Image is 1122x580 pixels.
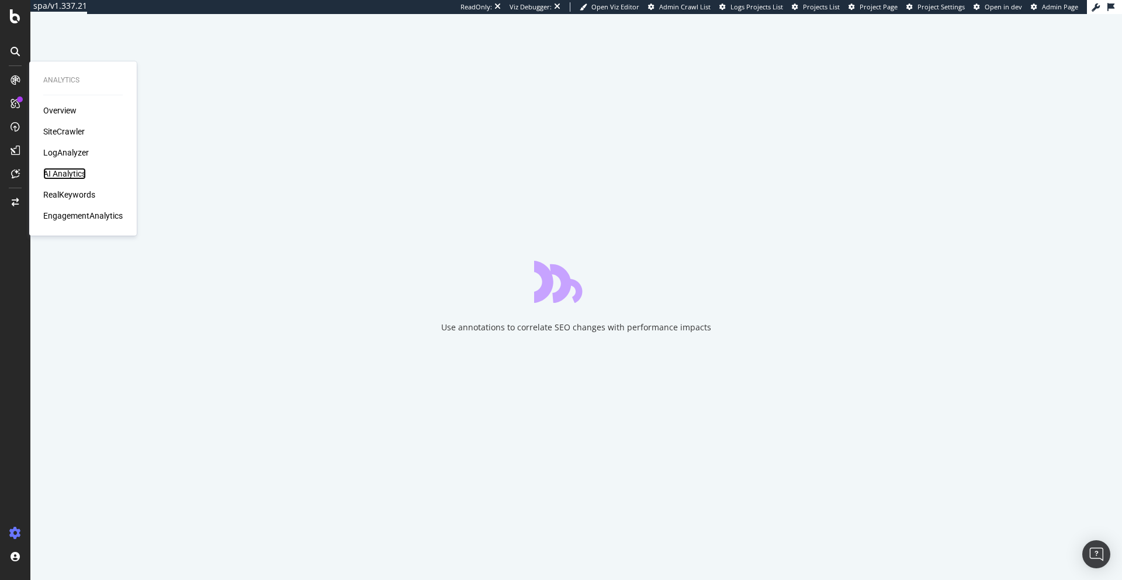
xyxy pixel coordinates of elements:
a: Logs Projects List [719,2,783,12]
a: Projects List [792,2,840,12]
a: AI Analytics [43,168,86,179]
a: EngagementAnalytics [43,210,123,222]
span: Open in dev [985,2,1022,11]
div: Use annotations to correlate SEO changes with performance impacts [441,322,711,333]
span: Logs Projects List [730,2,783,11]
span: Admin Crawl List [659,2,711,11]
a: Overview [43,105,77,116]
div: animation [534,261,618,303]
a: Open Viz Editor [580,2,639,12]
div: Open Intercom Messenger [1082,540,1110,568]
a: RealKeywords [43,189,95,201]
span: Project Settings [917,2,965,11]
a: Open in dev [974,2,1022,12]
a: Admin Crawl List [648,2,711,12]
div: ReadOnly: [460,2,492,12]
span: Admin Page [1042,2,1078,11]
span: Project Page [860,2,898,11]
a: Project Page [849,2,898,12]
a: SiteCrawler [43,126,85,137]
span: Open Viz Editor [591,2,639,11]
a: Admin Page [1031,2,1078,12]
div: Viz Debugger: [510,2,552,12]
a: LogAnalyzer [43,147,89,158]
span: Projects List [803,2,840,11]
div: Analytics [43,75,123,85]
a: Project Settings [906,2,965,12]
